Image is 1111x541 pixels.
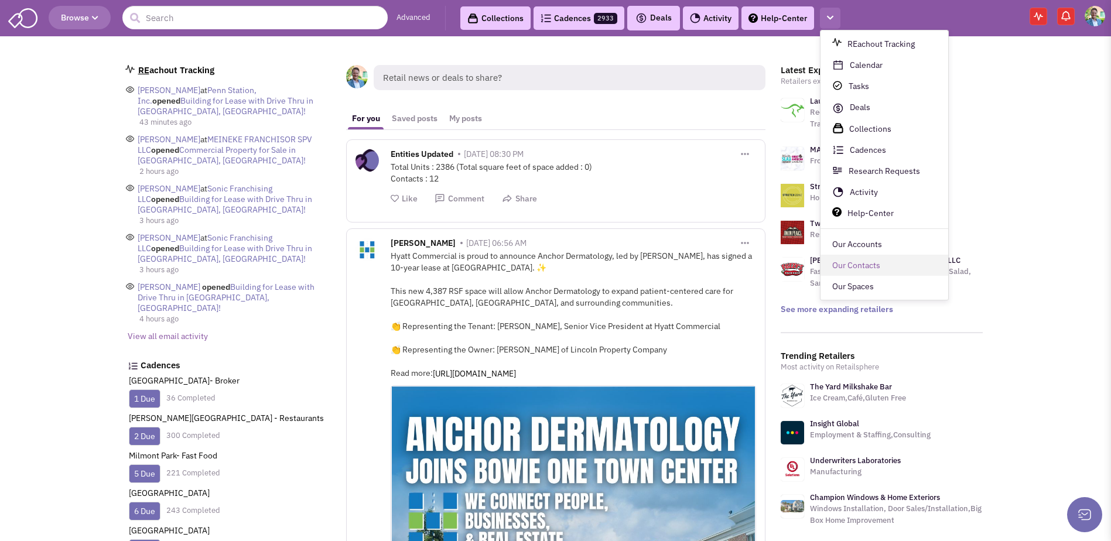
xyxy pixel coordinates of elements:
[781,147,804,170] img: logo
[138,183,272,204] span: Sonic Franchising LLC
[741,6,814,30] a: Help-Center
[781,98,804,122] img: logo
[810,182,915,191] a: Stretch Zone Franchising, LLC
[134,393,155,404] a: 1 Due
[810,218,921,228] a: Twin Restaurant Franchise, LLC
[821,97,948,118] a: Deals
[129,450,217,461] a: Milmont Park- Fast Food
[821,276,948,297] a: Our Spaces
[832,208,842,217] img: help.png
[810,145,932,155] a: MARBLE SLAB FRANCHISING, LLC
[748,13,758,23] img: help.png
[138,64,214,76] a: REachout Tracking
[166,468,220,478] a: 221 Completed
[139,117,331,128] p: 43 minutes ago
[151,145,179,155] span: opened
[128,362,138,369] img: Cadences_logo.png
[138,145,306,166] span: Commercial Property for Sale in [GEOGRAPHIC_DATA], [GEOGRAPHIC_DATA]!
[832,145,844,156] img: Cadences-list-icon.svg
[138,64,149,76] span: RE
[138,85,200,95] span: [PERSON_NAME]
[129,488,210,498] a: [GEOGRAPHIC_DATA]
[635,12,672,23] span: Deals
[821,118,948,139] a: Collections
[402,193,418,204] span: Like
[386,108,443,129] a: Saved posts
[166,393,216,403] a: 36 Completed
[391,250,756,379] div: Hyatt Commercial is proud to announce Anchor Dermatology, led by [PERSON_NAME], has signed a 10-y...
[166,505,220,515] a: 243 Completed
[139,166,331,177] p: 2 hours ago
[781,76,983,87] p: Retailers expanding in your area
[151,243,179,254] span: opened
[374,65,765,90] span: Retail news or deals to share?
[460,6,531,30] a: Collections
[138,232,200,243] span: [PERSON_NAME]
[1085,6,1105,26] img: Gregory Jones
[141,360,331,371] h3: Cadences
[810,382,892,392] a: The Yard Milkshake Bar
[821,54,948,76] a: Calendar
[781,304,893,314] a: See more expanding retailers
[8,6,37,28] img: SmartAdmin
[138,85,331,117] div: at
[810,503,983,526] p: Windows Installation, Door Sales/Installation,Big Box Home Improvement
[781,221,804,244] img: logo
[541,14,551,22] img: Cadences_logo.png
[534,6,624,30] a: Cadences2933
[138,282,200,292] span: [PERSON_NAME]
[810,192,915,204] p: Home Health Care
[690,13,700,23] img: Activity.png
[781,351,983,361] h3: Trending Retailers
[594,13,617,24] span: 2933
[138,95,313,117] span: Building for Lease with Drive Thru in [GEOGRAPHIC_DATA], [GEOGRAPHIC_DATA]!
[61,12,98,23] span: Browse
[138,134,331,166] div: at
[396,12,430,23] a: Advanced
[134,431,155,441] a: 2 Due
[346,108,386,129] a: For you
[433,368,597,379] a: [URL][DOMAIN_NAME]
[202,282,230,292] span: opened
[635,11,647,25] img: icon-deals.svg
[138,183,200,194] span: [PERSON_NAME]
[781,65,983,76] h3: Latest Expansions
[810,492,940,502] a: Champion Windows & Home Exteriors
[139,215,331,227] p: 3 hours ago
[391,161,756,184] div: Total Units : 2386 (Total square feet of space added : 0) Contacts : 12
[781,361,983,373] p: Most activity on Retailsphere
[443,108,488,129] a: My posts
[151,194,179,204] span: opened
[810,266,983,289] p: Fast Casual, Mexican Food, Restaurant, Salad, Sandwich, Seafood
[810,392,906,404] p: Ice Cream,Café,Gluten Free
[832,122,844,134] img: icon-collection-lavender-black.svg
[391,149,453,162] span: Entities Updated
[781,258,804,281] img: logo
[821,140,948,161] a: Cadences
[125,65,135,73] img: home_email.png
[138,134,200,145] span: [PERSON_NAME]
[849,124,891,135] span: Collections
[832,59,844,71] img: calendar-outlined-icon.svg
[138,232,331,264] div: at
[821,182,948,203] a: Activity
[129,413,324,423] a: [PERSON_NAME][GEOGRAPHIC_DATA] - Restaurants
[821,234,948,255] a: Our Accounts
[821,76,948,97] a: Tasks
[435,193,484,204] button: Comment
[502,193,537,204] button: Share
[128,331,208,341] a: View all email activity
[467,13,478,24] img: icon-collection-lavender-black.svg
[821,161,948,182] a: Research Requests
[166,430,220,440] a: 300 Completed
[134,468,155,479] a: 5 Due
[832,166,843,176] img: research-icon.svg
[129,525,210,536] a: [GEOGRAPHIC_DATA]
[138,194,312,215] span: Building for Lease with Drive Thru in [GEOGRAPHIC_DATA], [GEOGRAPHIC_DATA]!
[138,282,315,313] span: Building for Lease with Drive Thru in [GEOGRAPHIC_DATA], [GEOGRAPHIC_DATA]!
[810,456,901,465] a: Underwriters Laboratories
[138,243,312,264] span: Building for Lease with Drive Thru in [GEOGRAPHIC_DATA], [GEOGRAPHIC_DATA]!
[810,466,901,478] p: Manufacturing
[125,282,135,291] img: icons_eye-open.png
[138,183,331,215] div: at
